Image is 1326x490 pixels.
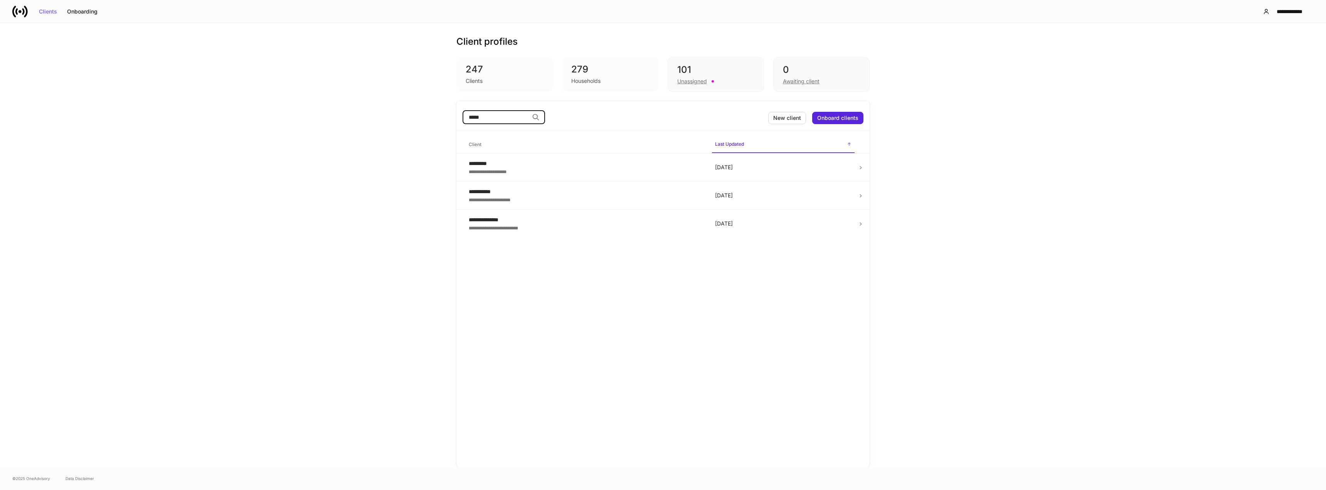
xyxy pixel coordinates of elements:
div: 101 [677,64,754,76]
div: Unassigned [677,77,707,85]
div: 101Unassigned [668,57,764,92]
span: Last Updated [712,136,855,153]
div: New client [773,115,801,121]
button: Onboarding [62,5,103,18]
h6: Last Updated [715,140,744,148]
button: New client [768,112,806,124]
h3: Client profiles [456,35,518,48]
div: 279 [571,63,649,76]
p: [DATE] [715,220,851,227]
a: Data Disclaimer [66,475,94,482]
span: Client [466,137,706,153]
div: Households [571,77,601,85]
div: Onboard clients [817,115,858,121]
div: 0 [783,64,860,76]
button: Onboard clients [812,112,863,124]
div: 0Awaiting client [773,57,870,92]
div: Awaiting client [783,77,819,85]
div: Clients [466,77,483,85]
div: Clients [39,9,57,14]
button: Clients [34,5,62,18]
div: Onboarding [67,9,98,14]
div: 247 [466,63,544,76]
p: [DATE] [715,163,851,171]
h6: Client [469,141,481,148]
span: © 2025 OneAdvisory [12,475,50,482]
p: [DATE] [715,192,851,199]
